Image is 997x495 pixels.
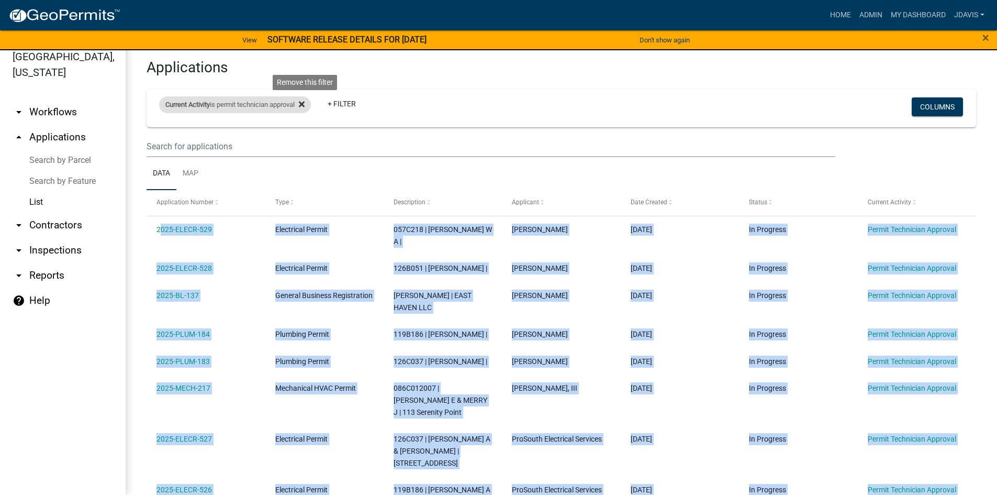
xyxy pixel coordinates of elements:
[868,435,956,443] a: Permit Technician Approval
[394,291,472,312] span: LAM’S Dulces | EAST HAVEN LLC
[868,384,956,392] a: Permit Technician Approval
[631,264,652,272] span: 09/15/2025
[13,131,25,144] i: arrow_drop_up
[147,136,835,157] input: Search for applications
[13,269,25,282] i: arrow_drop_down
[13,244,25,257] i: arrow_drop_down
[749,435,786,443] span: In Progress
[384,190,502,215] datatable-header-cell: Description
[394,199,425,206] span: Description
[156,384,210,392] a: 2025-MECH-217
[156,264,212,272] a: 2025-ELECR-528
[159,96,311,113] div: is permit technician approval
[739,190,857,215] datatable-header-cell: Status
[982,30,989,45] span: ×
[502,190,620,215] datatable-header-cell: Applicant
[868,225,956,234] a: Permit Technician Approval
[394,384,487,416] span: 086C012007 | ALLEN LONNIE E & MERRY J | 113 Serenity Point
[631,225,652,234] span: 09/15/2025
[275,199,289,206] span: Type
[394,225,492,246] span: 057C218 | DABBS W A |
[868,357,956,366] a: Permit Technician Approval
[394,435,490,467] span: 126C037 | ADAMS SUSAN A & LOUIS O | 108 ROCKVILLE SPRINGS CT
[156,225,212,234] a: 2025-ELECR-529
[265,190,383,215] datatable-header-cell: Type
[156,199,214,206] span: Application Number
[156,435,212,443] a: 2025-ELECR-527
[749,384,786,392] span: In Progress
[868,486,956,494] a: Permit Technician Approval
[275,330,329,338] span: Plumbing Permit
[156,291,199,300] a: 2025-BL-137
[749,486,786,494] span: In Progress
[275,264,328,272] span: Electrical Permit
[982,31,989,44] button: Close
[868,291,956,300] a: Permit Technician Approval
[749,199,767,206] span: Status
[156,486,212,494] a: 2025-ELECR-526
[631,384,652,392] span: 09/15/2025
[950,5,989,25] a: jdavis
[868,330,956,338] a: Permit Technician Approval
[147,59,976,76] h3: Applications
[749,225,786,234] span: In Progress
[512,264,568,272] span: Mimoza Fetai
[887,5,950,25] a: My Dashboard
[868,264,956,272] a: Permit Technician Approval
[631,357,652,366] span: 09/15/2025
[275,435,328,443] span: Electrical Permit
[147,190,265,215] datatable-header-cell: Application Number
[273,75,337,90] div: Remove this filter
[156,330,210,338] a: 2025-PLUM-184
[512,435,602,443] span: ProSouth Electrical Services
[275,384,356,392] span: Mechanical HVAC Permit
[512,199,539,206] span: Applicant
[868,199,911,206] span: Current Activity
[512,291,568,300] span: Alyssa Martinez
[394,264,487,272] span: 126B051 | STANLEY RITA A |
[912,97,963,116] button: Columns
[275,486,328,494] span: Electrical Permit
[749,357,786,366] span: In Progress
[858,190,976,215] datatable-header-cell: Current Activity
[512,384,577,392] span: Jack Wright, III
[238,31,261,49] a: View
[275,225,328,234] span: Electrical Permit
[512,357,568,366] span: Todd Eugene Young
[621,190,739,215] datatable-header-cell: Date Created
[13,219,25,232] i: arrow_drop_down
[165,101,210,108] span: Current Activity
[749,264,786,272] span: In Progress
[147,157,176,191] a: Data
[156,357,210,366] a: 2025-PLUM-183
[275,291,373,300] span: General Business Registration
[631,291,652,300] span: 09/15/2025
[319,94,364,113] a: + Filter
[631,486,652,494] span: 09/15/2025
[512,330,568,338] span: Todd Eugene Young
[176,157,205,191] a: Map
[631,330,652,338] span: 09/15/2025
[267,35,427,45] strong: SOFTWARE RELEASE DETAILS FOR [DATE]
[13,294,25,307] i: help
[631,435,652,443] span: 09/15/2025
[13,106,25,118] i: arrow_drop_down
[631,199,667,206] span: Date Created
[749,291,786,300] span: In Progress
[635,31,694,49] button: Don't show again
[749,330,786,338] span: In Progress
[275,357,329,366] span: Plumbing Permit
[855,5,887,25] a: Admin
[394,357,487,366] span: 126C037 | Todd E Young |
[394,330,487,338] span: 119B186 | Todd E Young |
[826,5,855,25] a: Home
[512,225,568,234] span: Paul Gardner
[512,486,602,494] span: ProSouth Electrical Services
